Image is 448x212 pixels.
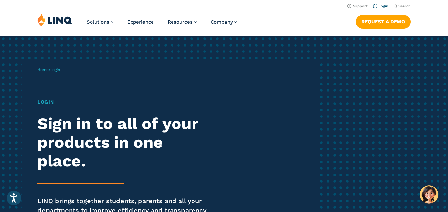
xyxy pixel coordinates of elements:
[37,67,49,72] a: Home
[356,14,411,28] nav: Button Navigation
[37,98,210,106] h1: Login
[373,4,388,8] a: Login
[168,19,193,25] span: Resources
[420,185,438,204] button: Hello, have a question? Let’s chat.
[37,14,72,26] img: LINQ | K‑12 Software
[211,19,237,25] a: Company
[37,67,60,72] span: /
[127,19,154,25] a: Experience
[168,19,197,25] a: Resources
[356,15,411,28] a: Request a Demo
[394,4,411,9] button: Open Search Bar
[211,19,233,25] span: Company
[50,67,60,72] span: Login
[87,19,113,25] a: Solutions
[87,14,237,35] nav: Primary Navigation
[87,19,109,25] span: Solutions
[398,4,411,8] span: Search
[347,4,368,8] a: Support
[37,114,210,170] h2: Sign in to all of your products in one place.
